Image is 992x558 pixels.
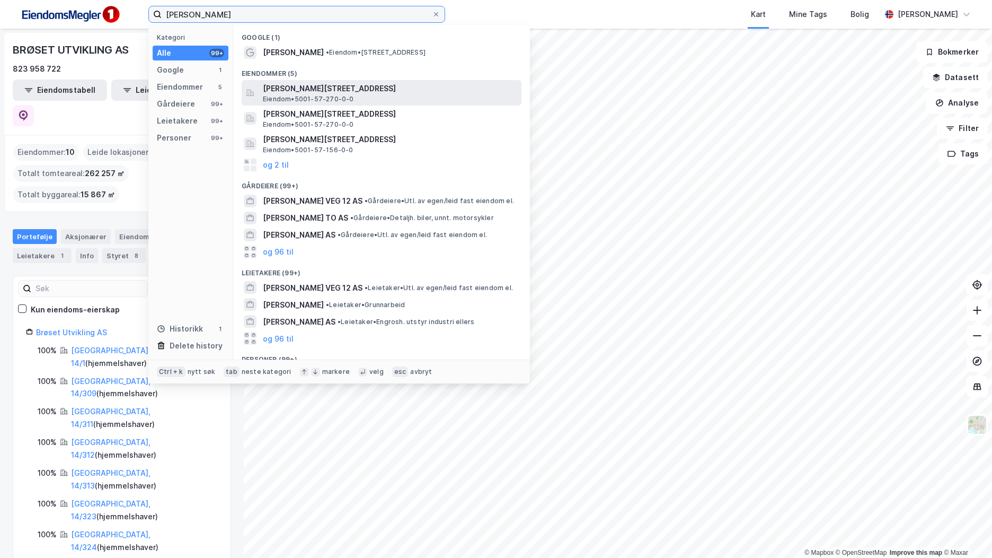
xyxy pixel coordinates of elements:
[365,284,513,292] span: Leietaker • Utl. av egen/leid fast eiendom el.
[71,346,150,368] a: [GEOGRAPHIC_DATA], 14/1
[322,368,350,376] div: markere
[263,46,324,59] span: [PERSON_NAME]
[102,248,146,263] div: Styret
[71,467,218,492] div: ( hjemmelshaver )
[209,134,224,142] div: 99+
[71,407,150,429] a: [GEOGRAPHIC_DATA], 14/311
[326,48,426,57] span: Eiendom • [STREET_ADDRESS]
[13,248,72,263] div: Leietakere
[326,301,329,309] span: •
[209,100,224,108] div: 99+
[157,81,203,93] div: Eiendommer
[923,67,988,88] button: Datasett
[83,144,158,161] div: Leide lokasjoner :
[338,231,341,239] span: •
[209,117,224,125] div: 99+
[365,197,514,205] span: Gårdeiere • Utl. av egen/leid fast eiendom el.
[216,325,224,333] div: 1
[157,115,198,127] div: Leietakere
[392,367,409,377] div: esc
[71,528,218,554] div: ( hjemmelshaver )
[263,82,517,95] span: [PERSON_NAME][STREET_ADDRESS]
[898,8,958,21] div: [PERSON_NAME]
[71,468,150,490] a: [GEOGRAPHIC_DATA], 14/313
[61,229,111,244] div: Aksjonærer
[162,6,432,22] input: Søk på adresse, matrikkel, gårdeiere, leietakere eller personer
[38,405,57,418] div: 100%
[157,64,184,76] div: Google
[31,303,120,316] div: Kun eiendoms-eierskap
[233,173,530,193] div: Gårdeiere (99+)
[939,507,992,558] div: Kontrollprogram for chat
[71,375,218,400] div: ( hjemmelshaver )
[13,229,57,244] div: Portefølje
[115,229,181,244] div: Eiendommer
[13,144,79,161] div: Eiendommer :
[263,212,348,224] span: [PERSON_NAME] TO AS
[804,549,834,556] a: Mapbox
[263,229,335,241] span: [PERSON_NAME] AS
[242,368,291,376] div: neste kategori
[263,195,362,207] span: [PERSON_NAME] VEG 12 AS
[76,248,98,263] div: Info
[263,159,289,171] button: og 2 til
[71,530,150,552] a: [GEOGRAPHIC_DATA], 14/324
[263,95,354,103] span: Eiendom • 5001-57-270-0-0
[13,165,129,182] div: Totalt tomteareal :
[71,344,218,370] div: ( hjemmelshaver )
[13,80,107,101] button: Eiendomstabell
[939,507,992,558] iframe: Chat Widget
[57,250,67,261] div: 1
[410,368,432,376] div: avbryt
[13,186,119,203] div: Totalt byggareal :
[13,63,61,75] div: 823 958 722
[365,284,368,292] span: •
[157,47,171,59] div: Alle
[789,8,827,21] div: Mine Tags
[926,92,988,114] button: Analyse
[350,214,353,222] span: •
[216,83,224,91] div: 5
[233,25,530,44] div: Google (1)
[38,528,57,541] div: 100%
[131,250,141,261] div: 8
[836,549,887,556] a: OpenStreetMap
[111,80,206,101] button: Leietakertabell
[233,61,530,80] div: Eiendommer (5)
[188,368,216,376] div: nytt søk
[938,143,988,164] button: Tags
[338,318,474,326] span: Leietaker • Engrosh. utstyr industri ellers
[157,132,191,144] div: Personer
[967,415,987,435] img: Z
[157,33,228,41] div: Kategori
[263,246,294,258] button: og 96 til
[369,368,384,376] div: velg
[81,188,115,201] span: 15 867 ㎡
[36,328,107,337] a: Brøset Utvikling AS
[38,344,57,357] div: 100%
[365,197,368,205] span: •
[263,332,294,345] button: og 96 til
[890,549,942,556] a: Improve this map
[350,214,494,222] span: Gårdeiere • Detaljh. biler, unnt. motorsykler
[326,301,405,309] span: Leietaker • Grunnarbeid
[263,108,517,120] span: [PERSON_NAME][STREET_ADDRESS]
[937,118,988,139] button: Filter
[851,8,869,21] div: Bolig
[326,48,329,56] span: •
[338,318,341,326] span: •
[263,299,324,311] span: [PERSON_NAME]
[71,436,218,461] div: ( hjemmelshaver )
[71,438,150,459] a: [GEOGRAPHIC_DATA], 14/312
[916,41,988,63] button: Bokmerker
[66,146,75,159] span: 10
[85,167,125,180] span: 262 257 ㎡
[216,66,224,74] div: 1
[38,467,57,479] div: 100%
[31,281,147,297] input: Søk
[338,231,487,239] span: Gårdeiere • Utl. av egen/leid fast eiendom el.
[71,498,218,523] div: ( hjemmelshaver )
[263,133,517,146] span: [PERSON_NAME][STREET_ADDRESS]
[17,3,123,27] img: F4PB6Px+NJ5v8B7XTbfpPpyloAAAAASUVORK5CYII=
[71,377,150,398] a: [GEOGRAPHIC_DATA], 14/309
